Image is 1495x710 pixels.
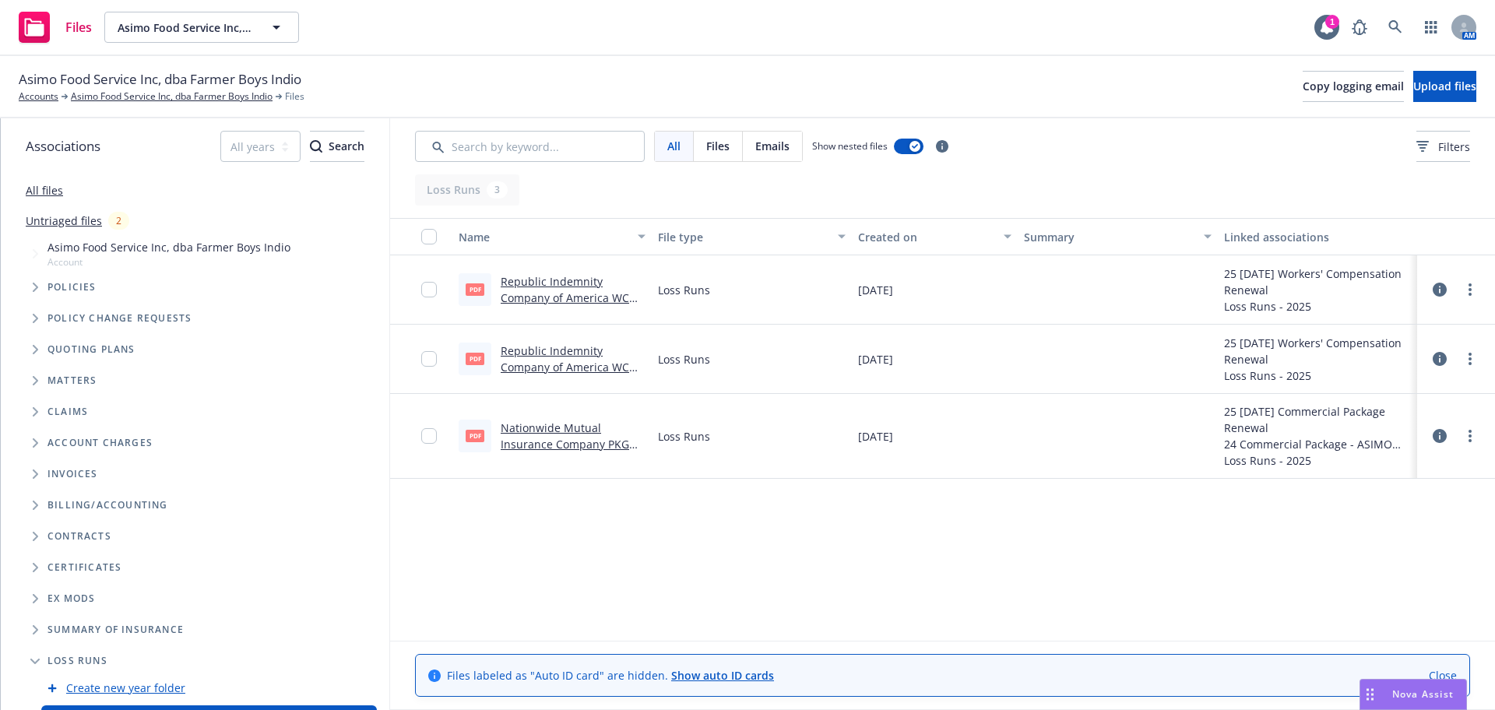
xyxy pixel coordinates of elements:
span: pdf [466,283,484,295]
button: Filters [1416,131,1470,162]
span: Account [47,255,290,269]
button: Copy logging email [1303,71,1404,102]
div: Tree Example [1,236,389,490]
div: 2 [108,212,129,230]
button: Asimo Food Service Inc, dba Farmer Boys Indio [104,12,299,43]
a: Search [1380,12,1411,43]
span: [DATE] [858,428,893,445]
a: Close [1429,667,1457,684]
span: [DATE] [858,351,893,367]
span: All [667,138,681,154]
a: Asimo Food Service Inc, dba Farmer Boys Indio [71,90,273,104]
a: Nationwide Mutual Insurance Company PKG [DATE] - [DATE] Loss Runs - Valued [DATE].pdf [501,420,643,484]
div: Loss Runs - 2025 [1224,367,1411,384]
span: Files [706,138,730,154]
button: File type [652,218,851,255]
a: more [1461,280,1479,299]
a: Switch app [1416,12,1447,43]
span: Loss Runs [658,428,710,445]
span: Asimo Food Service Inc, dba Farmer Boys Indio [19,69,301,90]
input: Select all [421,229,437,244]
div: Loss Runs - 2025 [1224,298,1411,315]
div: 25 [DATE] Commercial Package Renewal [1224,403,1411,436]
span: Copy logging email [1303,79,1404,93]
span: Loss Runs [658,282,710,298]
span: Ex Mods [47,594,95,603]
a: Republic Indemnity Company of America WC [DATE] - [DATE] Loss Runs - Valued [DATE].pdf [501,274,643,338]
span: Show nested files [812,139,888,153]
div: 25 [DATE] Workers' Compensation Renewal [1224,265,1411,298]
div: Drag to move [1360,680,1380,709]
a: Untriaged files [26,213,102,229]
button: Nova Assist [1360,679,1467,710]
button: Linked associations [1218,218,1417,255]
a: Files [12,5,98,49]
span: Loss Runs [658,351,710,367]
input: Search by keyword... [415,131,645,162]
span: Emails [755,138,790,154]
a: Accounts [19,90,58,104]
button: Name [452,218,652,255]
span: Files [65,21,92,33]
input: Toggle Row Selected [421,428,437,444]
a: more [1461,350,1479,368]
button: Upload files [1413,71,1476,102]
span: Billing/Accounting [47,501,168,510]
div: 25 [DATE] Workers' Compensation Renewal [1224,335,1411,367]
span: Policies [47,283,97,292]
span: Account charges [47,438,153,448]
span: Asimo Food Service Inc, dba Farmer Boys Indio [47,239,290,255]
span: Nova Assist [1392,687,1454,701]
span: pdf [466,430,484,441]
div: Loss Runs - 2025 [1224,452,1411,469]
span: Certificates [47,563,121,572]
span: Matters [47,376,97,385]
span: pdf [466,353,484,364]
span: Asimo Food Service Inc, dba Farmer Boys Indio [118,19,252,36]
div: 1 [1325,15,1339,29]
span: Loss Runs [47,656,107,666]
a: Republic Indemnity Company of America WC [DATE] - [DATE] Loss Runs - Valued [DATE].pdf [501,343,643,407]
div: Created on [858,229,995,245]
div: Search [310,132,364,161]
span: Summary of insurance [47,625,184,634]
div: 24 Commercial Package - ASIMO FOOD SERVICE, INC [1224,436,1411,452]
svg: Search [310,140,322,153]
div: Summary [1024,229,1194,245]
span: Invoices [47,469,98,479]
span: Files [285,90,304,104]
div: Linked associations [1224,229,1411,245]
span: Policy change requests [47,314,192,323]
span: Quoting plans [47,345,135,354]
div: Name [459,229,628,245]
span: Filters [1438,139,1470,155]
button: Summary [1018,218,1217,255]
div: File type [658,229,828,245]
span: Claims [47,407,88,417]
a: Create new year folder [66,680,185,696]
a: All files [26,183,63,198]
span: Contracts [47,532,111,541]
button: Created on [852,218,1018,255]
a: Report a Bug [1344,12,1375,43]
input: Toggle Row Selected [421,282,437,297]
span: Filters [1416,139,1470,155]
span: Upload files [1413,79,1476,93]
span: [DATE] [858,282,893,298]
input: Toggle Row Selected [421,351,437,367]
a: Show auto ID cards [671,668,774,683]
a: more [1461,427,1479,445]
span: Files labeled as "Auto ID card" are hidden. [447,667,774,684]
span: Associations [26,136,100,156]
button: SearchSearch [310,131,364,162]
